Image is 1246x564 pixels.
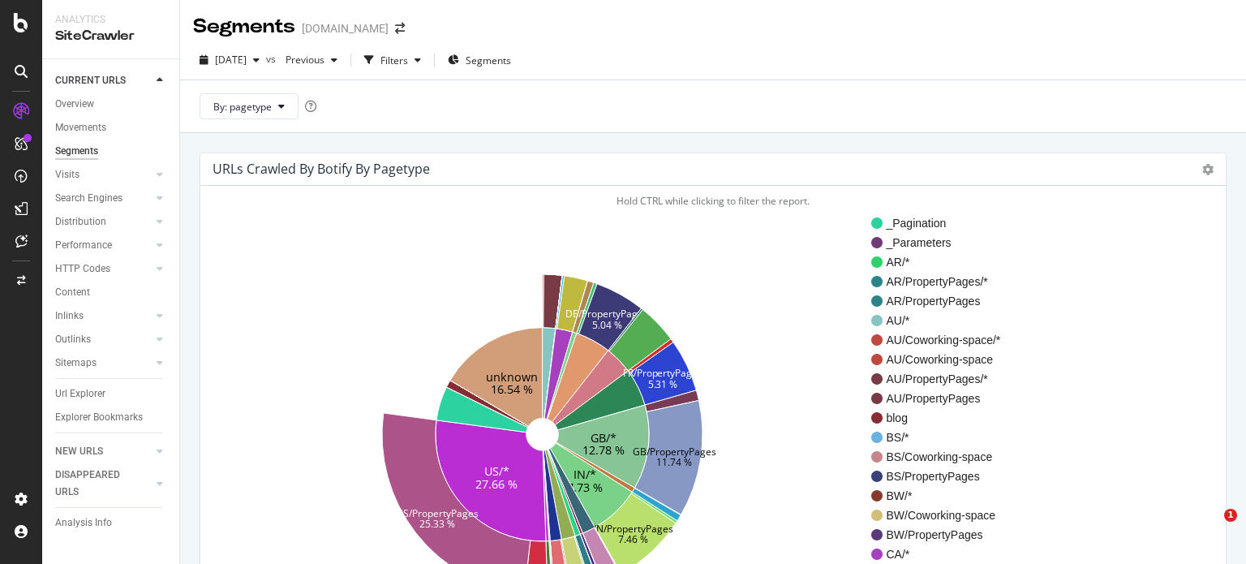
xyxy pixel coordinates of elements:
[1224,509,1237,522] span: 1
[55,284,168,301] a: Content
[55,308,84,325] div: Inlinks
[55,190,152,207] a: Search Engines
[476,476,518,492] text: 27.66 %
[486,368,538,384] text: unknown
[55,443,152,460] a: NEW URLS
[617,194,810,208] span: Hold CTRL while clicking to filter the report.
[491,381,533,397] text: 16.54 %
[213,158,430,180] h4: URLs Crawled By Botify By pagetype
[656,455,692,469] text: 11.74 %
[419,517,455,531] text: 25.33 %
[886,215,1000,231] span: _Pagination
[55,13,166,27] div: Analytics
[55,27,166,45] div: SiteCrawler
[886,293,1000,309] span: AR/PropertyPages
[566,307,649,321] text: DE/PropertyPages
[633,445,716,459] text: GB/PropertyPages
[55,190,122,207] div: Search Engines
[466,54,511,67] span: Segments
[886,371,1000,387] span: AU/PropertyPages/*
[302,20,389,37] div: [DOMAIN_NAME]
[55,467,137,501] div: DISAPPEARED URLS
[55,331,152,348] a: Outlinks
[594,522,673,536] text: IN/PropertyPages
[358,47,428,73] button: Filters
[193,47,266,73] button: [DATE]
[55,260,152,278] a: HTTP Codes
[213,100,272,114] span: By: pagetype
[886,235,1000,251] span: _Parameters
[55,119,106,136] div: Movements
[886,351,1000,368] span: AU/Coworking-space
[55,96,94,113] div: Overview
[395,23,405,34] div: arrow-right-arrow-left
[55,260,110,278] div: HTTP Codes
[55,213,106,230] div: Distribution
[279,53,324,67] span: Previous
[55,72,126,89] div: CURRENT URLS
[648,377,678,390] text: 5.31 %
[55,355,97,372] div: Sitemaps
[582,442,625,458] text: 12.78 %
[592,317,622,331] text: 5.04 %
[55,385,168,403] a: Url Explorer
[55,119,168,136] a: Movements
[623,366,703,380] text: FR/PropertyPages
[55,308,152,325] a: Inlinks
[193,13,295,41] div: Segments
[200,93,299,119] button: By: pagetype
[55,514,168,532] a: Analysis Info
[55,409,168,426] a: Explorer Bookmarks
[886,410,1000,426] span: blog
[1191,509,1230,548] iframe: Intercom live chat
[380,54,408,67] div: Filters
[886,527,1000,543] span: BW/PropertyPages
[55,331,91,348] div: Outlinks
[886,273,1000,290] span: AR/PropertyPages/*
[55,467,152,501] a: DISAPPEARED URLS
[396,506,479,519] text: US/PropertyPages
[55,213,152,230] a: Distribution
[886,449,1000,465] span: BS/Coworking-space
[441,47,518,73] button: Segments
[886,390,1000,407] span: AU/PropertyPages
[215,53,247,67] span: 2025 Sep. 7th
[55,355,152,372] a: Sitemaps
[279,47,344,73] button: Previous
[55,284,90,301] div: Content
[55,166,79,183] div: Visits
[55,385,105,403] div: Url Explorer
[55,72,152,89] a: CURRENT URLS
[886,468,1000,484] span: BS/PropertyPages
[886,332,1000,348] span: AU/Coworking-space/*
[55,96,168,113] a: Overview
[55,237,112,254] div: Performance
[55,143,168,160] a: Segments
[55,143,98,160] div: Segments
[55,409,143,426] div: Explorer Bookmarks
[886,507,1000,523] span: BW/Coworking-space
[55,514,112,532] div: Analysis Info
[55,237,152,254] a: Performance
[618,532,648,546] text: 7.46 %
[55,443,103,460] div: NEW URLS
[567,480,603,495] text: 7.73 %
[1202,164,1214,175] i: Options
[266,52,279,66] span: vs
[55,166,152,183] a: Visits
